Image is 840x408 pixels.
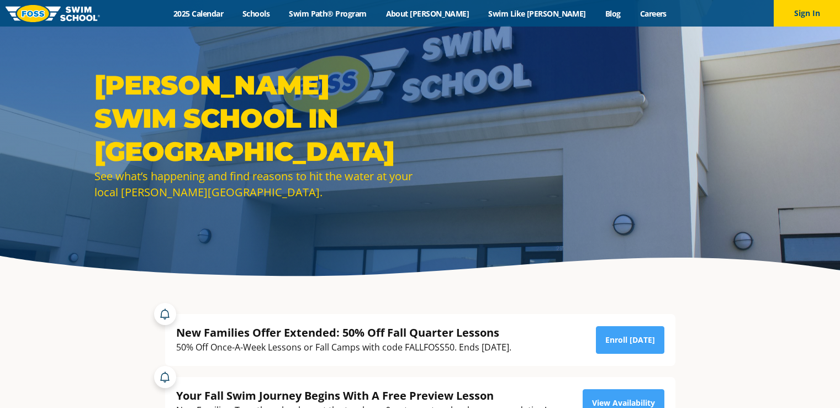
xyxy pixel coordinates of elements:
div: Your Fall Swim Journey Begins With A Free Preview Lesson [176,388,547,403]
div: 50% Off Once-A-Week Lessons or Fall Camps with code FALLFOSS50. Ends [DATE]. [176,340,511,355]
a: About [PERSON_NAME] [376,8,479,19]
a: Careers [630,8,676,19]
a: Enroll [DATE] [596,326,664,354]
a: Blog [595,8,630,19]
div: See what’s happening and find reasons to hit the water at your local [PERSON_NAME][GEOGRAPHIC_DATA]. [94,168,415,200]
a: Swim Like [PERSON_NAME] [479,8,596,19]
div: New Families Offer Extended: 50% Off Fall Quarter Lessons [176,325,511,340]
img: FOSS Swim School Logo [6,5,100,22]
a: 2025 Calendar [164,8,233,19]
a: Schools [233,8,279,19]
a: Swim Path® Program [279,8,376,19]
h1: [PERSON_NAME] Swim School in [GEOGRAPHIC_DATA] [94,69,415,168]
